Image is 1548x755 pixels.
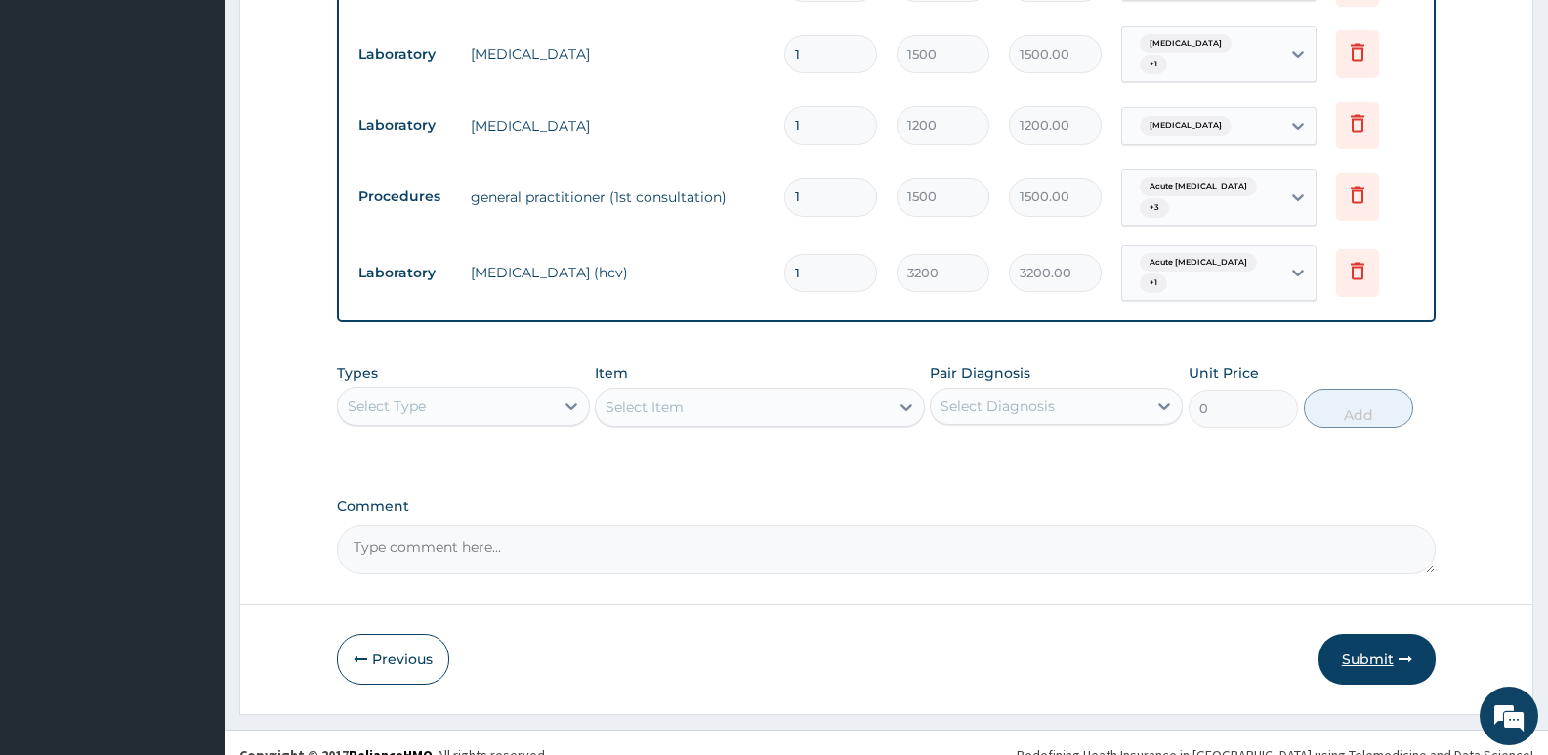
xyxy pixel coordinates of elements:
label: Unit Price [1189,363,1259,383]
div: Select Type [348,397,426,416]
span: [MEDICAL_DATA] [1140,34,1232,54]
td: general practitioner (1st consultation) [461,178,774,217]
div: Chat with us now [102,109,328,135]
td: Laboratory [349,107,461,144]
span: + 3 [1140,198,1169,218]
button: Previous [337,634,449,685]
textarea: Type your message and hit 'Enter' [10,533,372,602]
button: Submit [1318,634,1436,685]
label: Types [337,365,378,382]
td: [MEDICAL_DATA] [461,106,774,146]
span: + 1 [1140,55,1167,74]
label: Comment [337,498,1436,515]
button: Add [1304,389,1413,428]
td: Laboratory [349,255,461,291]
div: Select Diagnosis [941,397,1055,416]
span: [MEDICAL_DATA] [1140,116,1232,136]
td: [MEDICAL_DATA] (hcv) [461,253,774,292]
label: Item [595,363,628,383]
span: Acute [MEDICAL_DATA] [1140,253,1257,273]
td: [MEDICAL_DATA] [461,34,774,73]
img: d_794563401_company_1708531726252_794563401 [36,98,79,147]
td: Procedures [349,179,461,215]
span: Acute [MEDICAL_DATA] [1140,177,1257,196]
label: Pair Diagnosis [930,363,1030,383]
span: + 1 [1140,273,1167,293]
span: We're online! [113,246,270,443]
td: Laboratory [349,36,461,72]
div: Minimize live chat window [320,10,367,57]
